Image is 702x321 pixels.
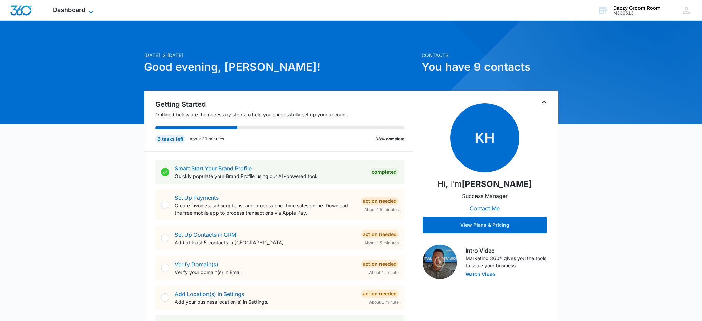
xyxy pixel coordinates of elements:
[369,270,399,276] span: About 1 minute
[175,291,244,298] a: Add Location(s) in Settings
[613,5,661,11] div: account name
[375,136,404,142] p: 33% complete
[540,98,548,106] button: Toggle Collapse
[450,103,519,172] span: KH
[175,268,355,276] p: Verify your domain(s) in Email.
[462,192,508,200] p: Success Manager
[175,298,355,305] p: Add your business location(s) in Settings.
[364,207,399,213] span: About 15 minutes
[361,290,399,298] div: Action Needed
[175,194,219,201] a: Set Up Payments
[53,6,85,13] span: Dashboard
[155,111,413,118] p: Outlined below are the necessary steps to help you successfully set up your account.
[364,240,399,246] span: About 15 minutes
[465,272,496,277] button: Watch Video
[422,51,558,59] p: Contacts
[369,168,399,176] div: Completed
[613,11,661,16] div: account id
[462,179,532,189] strong: [PERSON_NAME]
[175,261,218,268] a: Verify Domain(s)
[361,230,399,238] div: Action Needed
[144,59,417,75] h1: Good evening, [PERSON_NAME]!
[155,99,413,110] h2: Getting Started
[175,239,355,246] p: Add at least 5 contacts in [GEOGRAPHIC_DATA].
[437,178,532,190] p: Hi, I'm
[423,245,457,279] img: Intro Video
[463,200,507,217] button: Contact Me
[190,136,224,142] p: About 39 minutes
[369,299,399,305] span: About 1 minute
[175,231,236,238] a: Set Up Contacts in CRM
[423,217,547,233] button: View Plans & Pricing
[465,246,547,255] h3: Intro Video
[155,135,185,143] div: 6 tasks left
[144,51,417,59] p: [DATE] is [DATE]
[465,255,547,269] p: Marketing 360® gives you the tools to scale your business.
[175,165,252,172] a: Smart Start Your Brand Profile
[175,202,355,216] p: Create invoices, subscriptions, and process one-time sales online. Download the free mobile app t...
[175,172,364,180] p: Quickly populate your Brand Profile using our AI-powered tool.
[361,260,399,268] div: Action Needed
[422,59,558,75] h1: You have 9 contacts
[361,197,399,205] div: Action Needed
